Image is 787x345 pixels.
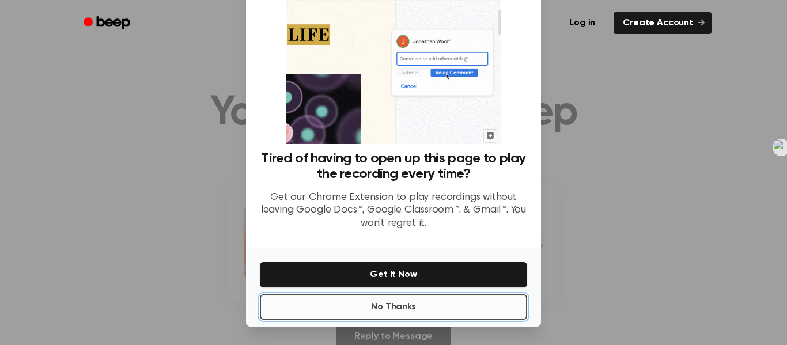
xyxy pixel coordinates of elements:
a: Beep [75,12,141,35]
p: Get our Chrome Extension to play recordings without leaving Google Docs™, Google Classroom™, & Gm... [260,191,527,230]
button: Get It Now [260,262,527,287]
a: Log in [558,10,607,36]
h3: Tired of having to open up this page to play the recording every time? [260,151,527,182]
button: No Thanks [260,294,527,320]
a: Create Account [614,12,712,34]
